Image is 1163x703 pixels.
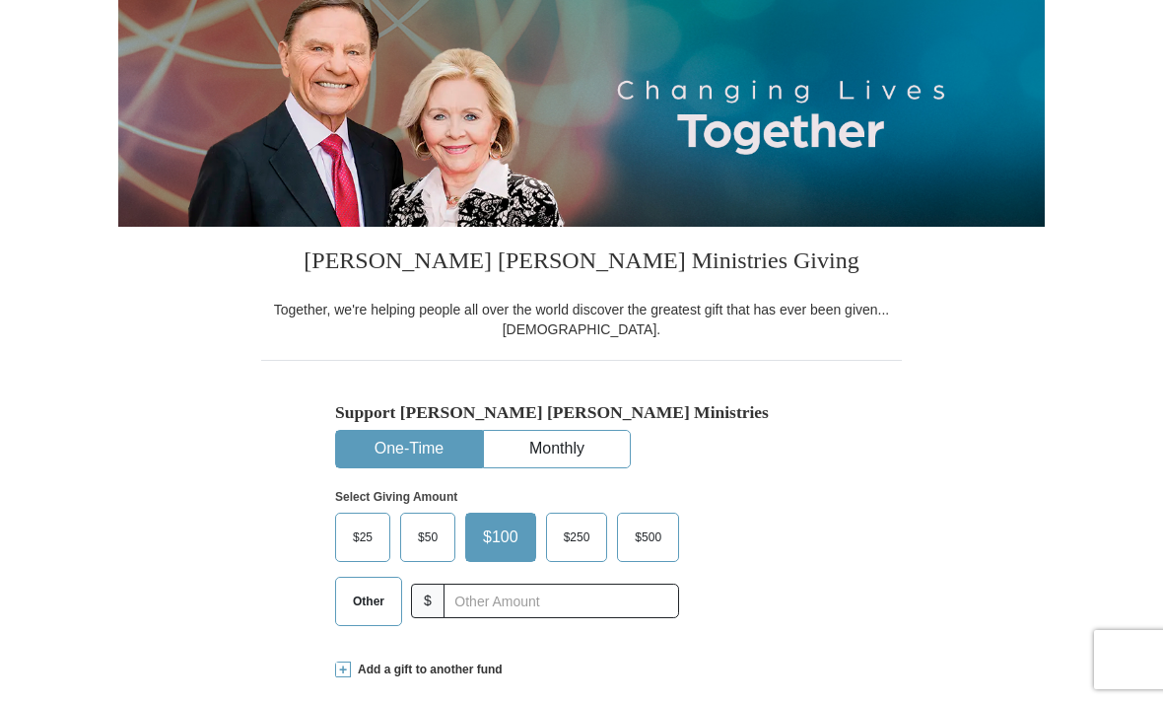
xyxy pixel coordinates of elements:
[484,431,630,467] button: Monthly
[351,662,503,678] span: Add a gift to another fund
[625,523,671,552] span: $500
[473,523,528,552] span: $100
[444,584,679,618] input: Other Amount
[261,300,902,339] div: Together, we're helping people all over the world discover the greatest gift that has ever been g...
[411,584,445,618] span: $
[335,402,828,423] h5: Support [PERSON_NAME] [PERSON_NAME] Ministries
[261,227,902,300] h3: [PERSON_NAME] [PERSON_NAME] Ministries Giving
[336,431,482,467] button: One-Time
[343,587,394,616] span: Other
[343,523,382,552] span: $25
[554,523,600,552] span: $250
[335,490,457,504] strong: Select Giving Amount
[408,523,447,552] span: $50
